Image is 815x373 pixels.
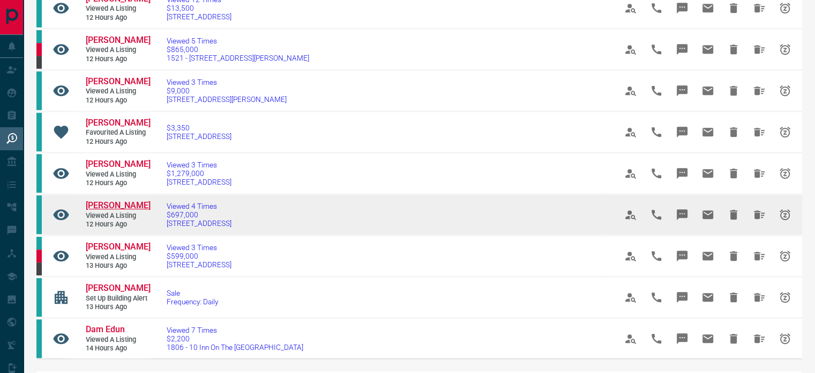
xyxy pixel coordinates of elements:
[167,289,218,306] a: SaleFrequency: Daily
[695,160,721,186] span: Email
[167,243,231,269] a: Viewed 3 Times$599,000[STREET_ADDRESS]
[772,243,798,269] span: Snooze
[669,243,695,269] span: Message
[644,326,669,352] span: Call
[167,297,218,306] span: Frequency: Daily
[86,159,151,169] span: [PERSON_NAME]
[695,326,721,352] span: Email
[695,243,721,269] span: Email
[746,160,772,186] span: Hide All from Deborah MacArthur
[86,55,150,64] span: 12 hours ago
[618,243,644,269] span: View Profile
[695,202,721,228] span: Email
[167,169,231,178] span: $1,279,000
[721,326,746,352] span: Hide
[167,326,303,352] a: Viewed 7 Times$2,2001806 - 10 Inn On The [GEOGRAPHIC_DATA]
[167,343,303,352] span: 1806 - 10 Inn On The [GEOGRAPHIC_DATA]
[86,159,150,170] a: [PERSON_NAME]
[86,118,151,128] span: [PERSON_NAME]
[36,195,42,234] div: condos.ca
[746,119,772,145] span: Hide All from Karys Noh
[644,284,669,310] span: Call
[86,179,150,188] span: 12 hours ago
[36,319,42,358] div: condos.ca
[772,326,798,352] span: Snooze
[721,119,746,145] span: Hide
[695,119,721,145] span: Email
[167,78,287,104] a: Viewed 3 Times$9,000[STREET_ADDRESS][PERSON_NAME]
[86,344,150,353] span: 14 hours ago
[36,154,42,193] div: condos.ca
[644,78,669,104] span: Call
[167,132,231,141] span: [STREET_ADDRESS]
[167,202,231,210] span: Viewed 4 Times
[86,87,150,96] span: Viewed a Listing
[772,78,798,104] span: Snooze
[167,260,231,269] span: [STREET_ADDRESS]
[86,170,150,179] span: Viewed a Listing
[721,202,746,228] span: Hide
[86,46,150,55] span: Viewed a Listing
[86,118,150,129] a: [PERSON_NAME]
[36,278,42,317] div: condos.ca
[86,303,150,312] span: 13 hours ago
[167,86,287,95] span: $9,000
[695,78,721,104] span: Email
[36,113,42,151] div: condos.ca
[618,160,644,186] span: View Profile
[86,13,150,23] span: 12 hours ago
[86,137,150,147] span: 12 hours ago
[86,76,151,86] span: [PERSON_NAME]
[86,335,150,345] span: Viewed a Listing
[669,326,695,352] span: Message
[721,243,746,269] span: Hide
[167,289,218,297] span: Sale
[618,119,644,145] span: View Profile
[721,78,746,104] span: Hide
[86,200,151,210] span: [PERSON_NAME]
[746,284,772,310] span: Hide All from Jenine Ross
[167,95,287,104] span: [STREET_ADDRESS][PERSON_NAME]
[86,220,150,229] span: 12 hours ago
[36,56,42,69] div: mrloft.ca
[669,36,695,62] span: Message
[695,36,721,62] span: Email
[167,160,231,169] span: Viewed 3 Times
[644,202,669,228] span: Call
[167,334,303,343] span: $2,200
[746,78,772,104] span: Hide All from Tom Dellamaestra
[36,250,42,262] div: property.ca
[86,324,150,335] a: Dam Edun
[167,160,231,186] a: Viewed 3 Times$1,279,000[STREET_ADDRESS]
[36,30,42,43] div: condos.ca
[746,326,772,352] span: Hide All from Dam Edun
[167,36,309,45] span: Viewed 5 Times
[772,36,798,62] span: Snooze
[86,253,150,262] span: Viewed a Listing
[644,160,669,186] span: Call
[86,200,150,211] a: [PERSON_NAME]
[167,243,231,252] span: Viewed 3 Times
[86,294,150,303] span: Set up Building Alert
[167,36,309,62] a: Viewed 5 Times$865,0001521 - [STREET_ADDRESS][PERSON_NAME]
[644,36,669,62] span: Call
[721,160,746,186] span: Hide
[86,76,150,87] a: [PERSON_NAME]
[167,210,231,219] span: $697,000
[746,36,772,62] span: Hide All from Chris Ball
[86,211,150,221] span: Viewed a Listing
[36,43,42,56] div: property.ca
[36,71,42,110] div: condos.ca
[167,54,309,62] span: 1521 - [STREET_ADDRESS][PERSON_NAME]
[746,243,772,269] span: Hide All from Sean Colby
[721,284,746,310] span: Hide
[86,324,125,334] span: Dam Edun
[721,36,746,62] span: Hide
[669,202,695,228] span: Message
[669,160,695,186] span: Message
[669,284,695,310] span: Message
[86,128,150,137] span: Favourited a Listing
[86,242,150,253] a: [PERSON_NAME]
[167,45,309,54] span: $865,000
[669,78,695,104] span: Message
